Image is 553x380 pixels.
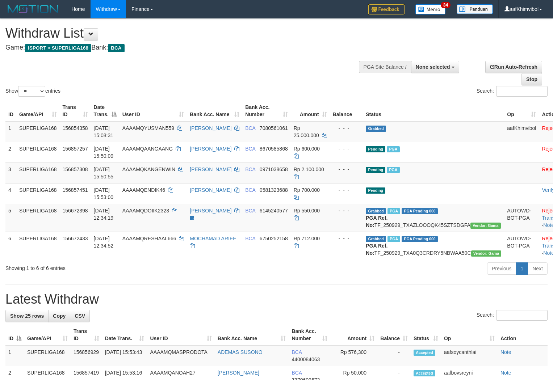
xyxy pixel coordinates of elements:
td: TF_250929_TXA0Q3CRDRY5NBWAA50C [363,232,504,259]
span: AAAAMQAANGAANG [122,146,173,152]
span: Marked by aafsoycanthlai [387,146,399,152]
td: TF_250929_TXAZLOOOQK45SZTSDGFA [363,204,504,232]
td: 1 [5,121,16,142]
th: Bank Acc. Name: activate to sort column ascending [215,325,289,345]
span: Copy 4400084063 to clipboard [292,356,320,362]
th: Status: activate to sort column ascending [411,325,441,345]
span: BCA [108,44,124,52]
img: MOTION_logo.png [5,4,60,14]
span: BCA [245,146,255,152]
th: Game/API: activate to sort column ascending [16,101,60,121]
span: PGA Pending [402,208,438,214]
label: Search: [477,86,548,97]
a: [PERSON_NAME] [190,208,231,214]
span: Copy 6750252158 to clipboard [260,236,288,241]
th: Balance: activate to sort column ascending [377,325,411,345]
span: Grabbed [366,126,386,132]
span: 156854358 [63,125,88,131]
th: Status [363,101,504,121]
span: AAAAMQDOIIK2323 [122,208,169,214]
div: - - - [333,124,360,132]
span: BCA [245,208,255,214]
td: AAAAMQMASPRODOTA [147,345,214,366]
td: - [377,345,411,366]
img: Feedback.jpg [368,4,405,14]
th: Date Trans.: activate to sort column ascending [102,325,147,345]
span: Show 25 rows [10,313,44,319]
span: [DATE] 12:34:19 [94,208,114,221]
div: - - - [333,145,360,152]
h1: Withdraw List [5,26,361,41]
td: Rp 576,300 [330,345,377,366]
a: 1 [516,262,528,275]
input: Search: [496,310,548,321]
td: SUPERLIGA168 [16,183,60,204]
span: 156672398 [63,208,88,214]
div: - - - [333,207,360,214]
td: aafsoycanthlai [441,345,498,366]
span: BCA [245,187,255,193]
span: AAAAMQRESHAAL666 [122,236,176,241]
span: Rp 712.000 [294,236,320,241]
span: Rp 25.000.000 [294,125,319,138]
td: 3 [5,162,16,183]
span: 34 [441,2,451,8]
span: BCA [292,370,302,376]
span: Pending [366,146,385,152]
span: 156672433 [63,236,88,241]
span: Vendor URL: https://trx31.1velocity.biz [470,223,501,229]
a: Note [500,370,511,376]
span: [DATE] 15:53:00 [94,187,114,200]
div: - - - [333,186,360,194]
td: SUPERLIGA168 [16,204,60,232]
th: Op: activate to sort column ascending [504,101,539,121]
th: User ID: activate to sort column ascending [147,325,214,345]
a: CSV [70,310,90,322]
td: AUTOWD-BOT-PGA [504,232,539,259]
span: [DATE] 12:34:52 [94,236,114,249]
h1: Latest Withdraw [5,292,548,307]
td: SUPERLIGA168 [24,345,71,366]
a: [PERSON_NAME] [190,187,231,193]
span: 156857257 [63,146,88,152]
a: [PERSON_NAME] [190,166,231,172]
a: [PERSON_NAME] [190,125,231,131]
label: Search: [477,310,548,321]
span: Rp 550.000 [294,208,320,214]
span: Pending [366,167,385,173]
td: 156856929 [71,345,102,366]
td: SUPERLIGA168 [16,121,60,142]
div: - - - [333,235,360,242]
th: Trans ID: activate to sort column ascending [60,101,91,121]
td: SUPERLIGA168 [16,142,60,162]
a: Previous [487,262,516,275]
span: Vendor URL: https://trx31.1velocity.biz [471,250,502,257]
span: Grabbed [366,236,386,242]
span: BCA [245,236,255,241]
a: Show 25 rows [5,310,49,322]
span: PGA Pending [402,236,438,242]
img: panduan.png [457,4,493,14]
span: Marked by aafsoycanthlai [387,208,400,214]
span: Copy [53,313,66,319]
th: Trans ID: activate to sort column ascending [71,325,102,345]
span: BCA [292,349,302,355]
td: aafKhimvibol [504,121,539,142]
span: CSV [75,313,85,319]
input: Search: [496,86,548,97]
span: Copy 8670585868 to clipboard [260,146,288,152]
th: Game/API: activate to sort column ascending [24,325,71,345]
th: Bank Acc. Number: activate to sort column ascending [242,101,291,121]
a: Note [500,349,511,355]
span: Grabbed [366,208,386,214]
span: Rp 2.100.000 [294,166,324,172]
td: 4 [5,183,16,204]
span: BCA [245,166,255,172]
a: Stop [521,73,542,85]
th: Amount: activate to sort column ascending [330,325,377,345]
label: Show entries [5,86,60,97]
a: Run Auto-Refresh [485,61,542,73]
div: PGA Site Balance / [359,61,411,73]
span: AAAAMQYUSMAN559 [122,125,174,131]
span: Copy 6145240577 to clipboard [260,208,288,214]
